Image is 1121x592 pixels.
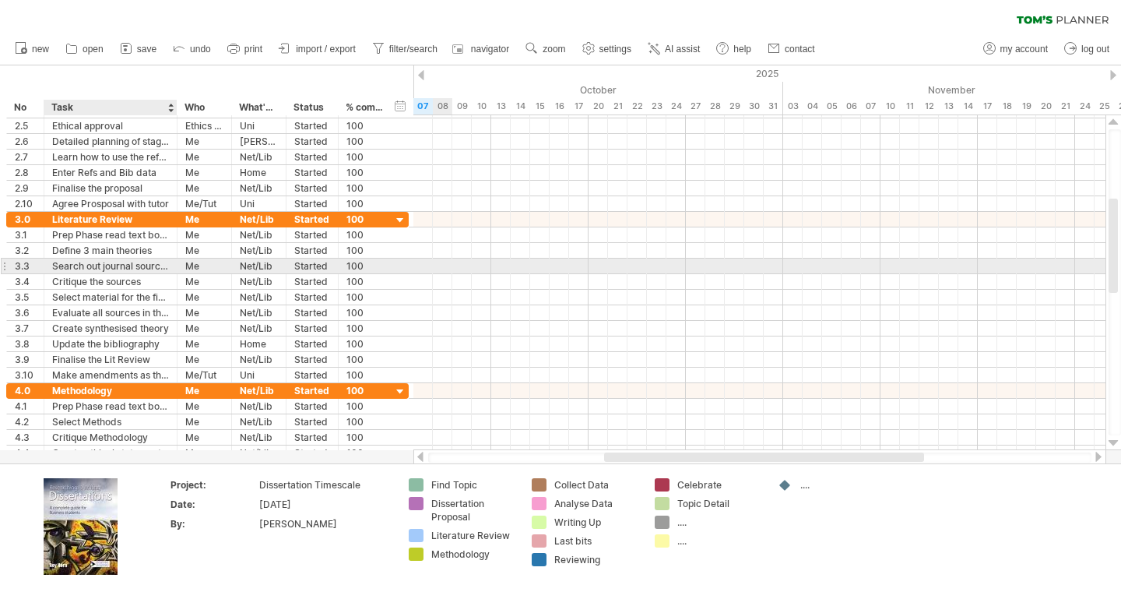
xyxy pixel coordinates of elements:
div: Prep Phase read text books [52,399,169,414]
span: settings [599,44,631,55]
div: Net/Lib [240,399,278,414]
div: Net/Lib [240,383,278,398]
div: Date: [170,498,256,511]
div: 4.2 [15,414,36,429]
div: 3.2 [15,243,36,258]
a: contact [764,39,820,59]
div: Task [51,100,168,115]
div: Started [294,150,330,164]
div: No [14,100,35,115]
div: 100 [346,150,384,164]
div: Status [293,100,329,115]
div: Net/Lib [240,414,278,429]
div: Me [185,305,223,320]
div: Uni [240,196,278,211]
div: Topic Detail [677,497,762,510]
div: Tuesday, 18 November 2025 [997,98,1017,115]
div: 3.10 [15,368,36,382]
div: Tuesday, 7 October 2025 [413,98,433,115]
a: save [116,39,161,59]
div: Learn how to use the referencing in Word [52,150,169,164]
span: undo [190,44,211,55]
div: 2.10 [15,196,36,211]
div: Tuesday, 11 November 2025 [900,98,919,115]
div: Net/Lib [240,352,278,367]
div: Analyse Data [554,497,639,510]
div: Dissertation Proposal [431,497,516,523]
div: Prep Phase read text books [52,227,169,242]
div: Thursday, 23 October 2025 [647,98,666,115]
div: Started [294,305,330,320]
div: 100 [346,430,384,445]
span: zoom [543,44,565,55]
div: Net/Lib [240,150,278,164]
div: Update the bibliography [52,337,169,351]
a: navigator [450,39,514,59]
div: Me [185,352,223,367]
div: Literature Review [431,529,516,542]
div: Ethical approval [52,118,169,133]
div: Net/Lib [240,321,278,336]
div: Tuesday, 14 October 2025 [511,98,530,115]
div: Finalise the proposal [52,181,169,196]
div: Me [185,134,223,149]
div: Me [185,337,223,351]
div: Started [294,259,330,273]
div: Last bits [554,534,639,548]
div: Methodology [431,548,516,561]
a: open [61,39,108,59]
div: Me [185,399,223,414]
div: Started [294,134,330,149]
div: 100 [346,196,384,211]
div: Monday, 27 October 2025 [686,98,705,115]
div: Started [294,243,330,258]
div: Project: [170,478,256,492]
span: new [32,44,49,55]
div: 100 [346,274,384,289]
div: Collect Data [554,478,639,492]
div: Me [185,290,223,305]
span: save [137,44,156,55]
div: 2.6 [15,134,36,149]
div: Evaluate all sources in the review [52,305,169,320]
div: Wednesday, 5 November 2025 [822,98,842,115]
div: Net/Lib [240,227,278,242]
div: Started [294,181,330,196]
div: Net/Lib [240,243,278,258]
div: 4.0 [15,383,36,398]
div: Critique Methodology [52,430,169,445]
div: Select material for the final Lit Review [52,290,169,305]
div: Me [185,414,223,429]
div: Started [294,274,330,289]
div: Me [185,150,223,164]
div: 100 [346,414,384,429]
div: Reviewing [554,553,639,566]
div: Me [185,181,223,196]
div: Friday, 10 October 2025 [472,98,491,115]
div: % complete [346,100,383,115]
div: 100 [346,259,384,273]
div: Wednesday, 29 October 2025 [725,98,744,115]
div: Me [185,383,223,398]
div: Wednesday, 19 November 2025 [1017,98,1036,115]
div: Net/Lib [240,305,278,320]
div: Me [185,259,223,273]
span: open [83,44,104,55]
div: Agree Prosposal with tutor [52,196,169,211]
div: Thursday, 20 November 2025 [1036,98,1056,115]
div: Select Methods [52,414,169,429]
div: 3.5 [15,290,36,305]
div: Thursday, 6 November 2025 [842,98,861,115]
div: Friday, 17 October 2025 [569,98,589,115]
div: Started [294,414,330,429]
div: Started [294,290,330,305]
div: 4.3 [15,430,36,445]
div: Started [294,399,330,414]
div: Started [294,352,330,367]
div: Enter Refs and Bib data [52,165,169,180]
div: 4.1 [15,399,36,414]
div: 2.5 [15,118,36,133]
div: Thursday, 16 October 2025 [550,98,569,115]
a: AI assist [644,39,705,59]
div: [PERSON_NAME]'s Pl [240,134,278,149]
